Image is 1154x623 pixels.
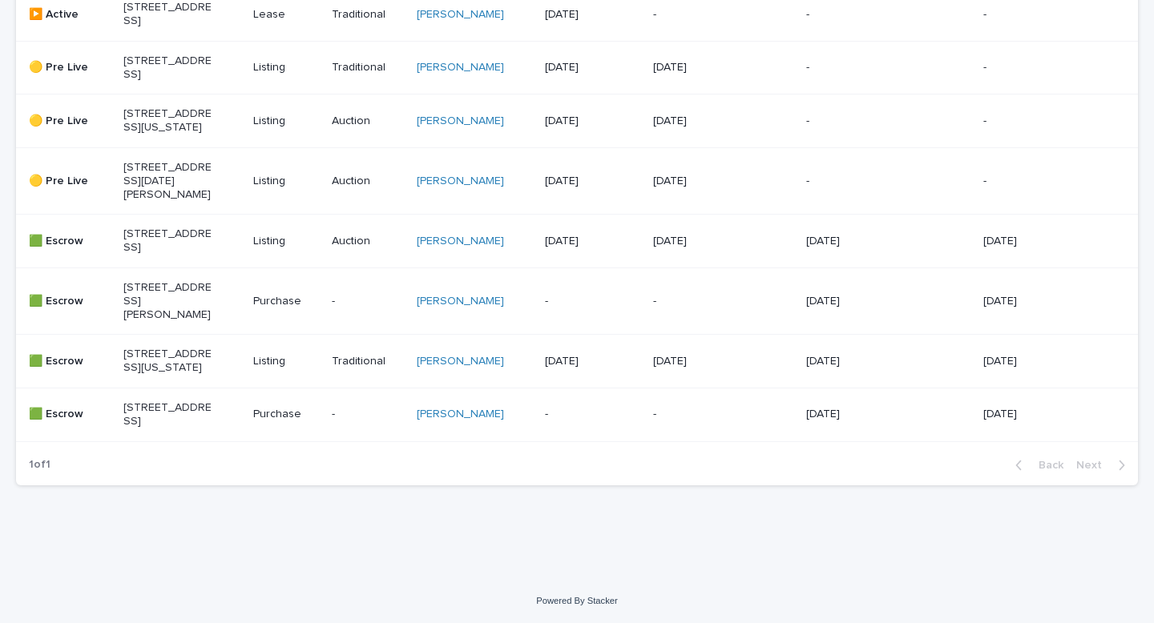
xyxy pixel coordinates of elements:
[806,295,895,308] p: [DATE]
[806,115,895,128] p: -
[332,408,404,421] p: -
[806,8,895,22] p: -
[653,408,742,421] p: -
[545,408,634,421] p: -
[16,215,1138,268] tr: 🟩 Escrow[STREET_ADDRESS]ListingAuction[PERSON_NAME] [DATE][DATE][DATE][DATE]
[806,175,895,188] p: -
[417,115,504,128] a: [PERSON_NAME]
[253,175,318,188] p: Listing
[545,235,634,248] p: [DATE]
[653,295,742,308] p: -
[253,61,318,74] p: Listing
[983,8,1072,22] p: -
[983,355,1072,368] p: [DATE]
[332,355,404,368] p: Traditional
[29,408,111,421] p: 🟩 Escrow
[332,235,404,248] p: Auction
[29,355,111,368] p: 🟩 Escrow
[983,295,1072,308] p: [DATE]
[545,175,634,188] p: [DATE]
[16,41,1138,94] tr: 🟡 Pre Live[STREET_ADDRESS]ListingTraditional[PERSON_NAME] [DATE][DATE]--
[16,335,1138,388] tr: 🟩 Escrow[STREET_ADDRESS][US_STATE]ListingTraditional[PERSON_NAME] [DATE][DATE][DATE][DATE]
[983,175,1072,188] p: -
[653,355,742,368] p: [DATE]
[123,1,212,28] p: [STREET_ADDRESS]
[983,61,1072,74] p: -
[253,235,318,248] p: Listing
[417,355,504,368] a: [PERSON_NAME]
[983,235,1072,248] p: [DATE]
[1076,460,1112,471] span: Next
[29,115,111,128] p: 🟡 Pre Live
[536,596,617,605] a: Powered By Stacker
[545,8,634,22] p: [DATE]
[16,388,1138,441] tr: 🟩 Escrow[STREET_ADDRESS]Purchase-[PERSON_NAME] --[DATE][DATE]
[417,408,504,421] a: [PERSON_NAME]
[29,235,111,248] p: 🟩 Escrow
[417,175,504,188] a: [PERSON_NAME]
[417,61,504,74] a: [PERSON_NAME]
[123,161,212,201] p: [STREET_ADDRESS][DATE][PERSON_NAME]
[417,235,504,248] a: [PERSON_NAME]
[253,355,318,368] p: Listing
[253,8,318,22] p: Lease
[417,8,504,22] a: [PERSON_NAME]
[29,295,111,308] p: 🟩 Escrow
[16,94,1138,148] tr: 🟡 Pre Live[STREET_ADDRESS][US_STATE]ListingAuction[PERSON_NAME] [DATE][DATE]--
[545,355,634,368] p: [DATE]
[253,115,318,128] p: Listing
[653,235,742,248] p: [DATE]
[545,61,634,74] p: [DATE]
[806,61,895,74] p: -
[29,175,111,188] p: 🟡 Pre Live
[332,295,404,308] p: -
[1029,460,1063,471] span: Back
[332,115,404,128] p: Auction
[123,348,212,375] p: [STREET_ADDRESS][US_STATE]
[983,115,1072,128] p: -
[123,54,212,82] p: [STREET_ADDRESS]
[806,235,895,248] p: [DATE]
[16,267,1138,334] tr: 🟩 Escrow[STREET_ADDRESS][PERSON_NAME]Purchase-[PERSON_NAME] --[DATE][DATE]
[123,281,212,321] p: [STREET_ADDRESS][PERSON_NAME]
[123,401,212,428] p: [STREET_ADDRESS]
[16,147,1138,214] tr: 🟡 Pre Live[STREET_ADDRESS][DATE][PERSON_NAME]ListingAuction[PERSON_NAME] [DATE][DATE]--
[253,408,318,421] p: Purchase
[653,61,742,74] p: [DATE]
[1003,458,1070,472] button: Back
[29,61,111,74] p: 🟡 Pre Live
[983,408,1072,421] p: [DATE]
[653,175,742,188] p: [DATE]
[332,175,404,188] p: Auction
[545,295,634,308] p: -
[253,295,318,308] p: Purchase
[29,8,111,22] p: ▶️ Active
[123,227,212,255] p: [STREET_ADDRESS]
[653,8,742,22] p: -
[123,107,212,135] p: [STREET_ADDRESS][US_STATE]
[417,295,504,308] a: [PERSON_NAME]
[332,61,404,74] p: Traditional
[653,115,742,128] p: [DATE]
[16,445,63,484] p: 1 of 1
[1070,458,1138,472] button: Next
[806,355,895,368] p: [DATE]
[806,408,895,421] p: [DATE]
[332,8,404,22] p: Traditional
[545,115,634,128] p: [DATE]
